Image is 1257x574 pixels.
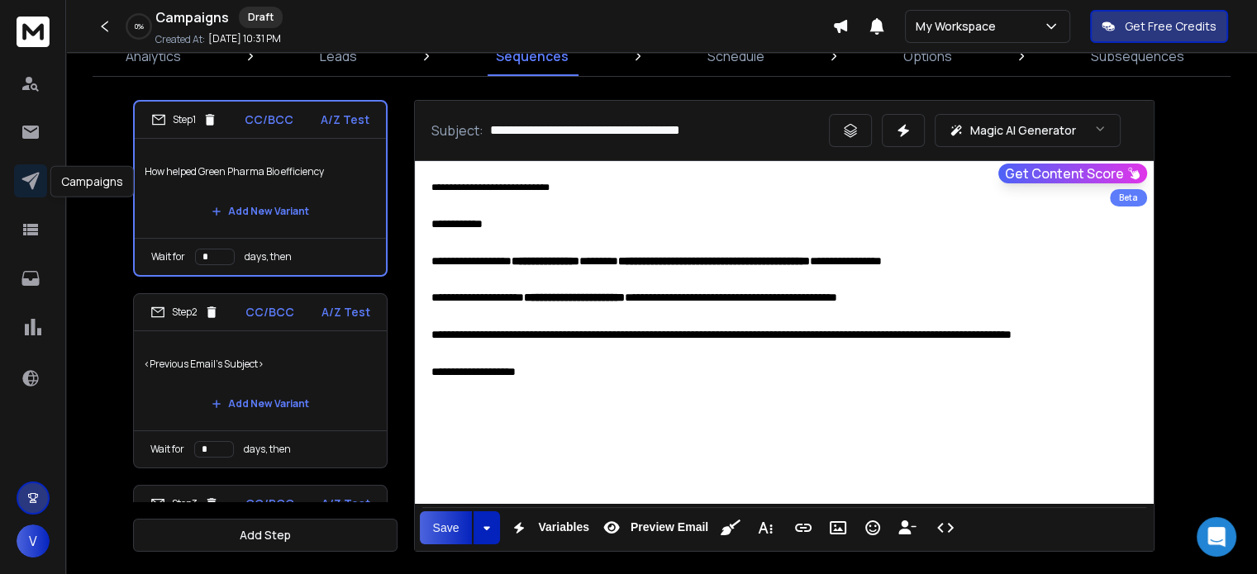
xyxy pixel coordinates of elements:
p: A/Z Test [321,111,369,128]
button: More Text [750,511,781,544]
button: V [17,524,50,557]
p: Leads [320,46,357,66]
p: days, then [244,443,291,456]
li: Step1CC/BCCA/Z TestHow helped Green Pharma Bio efficiencyAdd New VariantWait fordays, then [133,100,388,277]
button: Magic AI Generator [935,114,1121,147]
button: Clean HTML [715,511,746,544]
p: CC/BCC [245,111,293,128]
p: Created At: [155,33,205,46]
div: Step 3 [150,496,219,511]
a: Schedule [698,36,774,76]
p: How helped Green Pharma Bio efficiency [145,149,376,195]
div: Step 2 [150,305,219,320]
p: Sequences [496,46,569,66]
button: Get Content Score [998,164,1147,183]
p: Magic AI Generator [970,122,1076,139]
div: Campaigns [50,166,134,197]
p: <Previous Email's Subject> [144,341,377,387]
span: Preview Email [627,520,712,534]
p: days, then [245,250,292,263]
button: Emoticons [857,511,888,544]
button: Code View [930,511,961,544]
button: Add New Variant [198,195,322,228]
a: Analytics [116,36,191,76]
button: Preview Email [596,511,712,544]
p: Schedule [707,46,764,66]
p: 0 % [135,21,144,31]
p: Analytics [126,46,181,66]
p: A/Z Test [321,496,370,512]
p: My Workspace [916,18,1002,35]
a: Sequences [486,36,579,76]
button: Add Step [133,519,398,552]
button: Insert Image (Ctrl+P) [822,511,854,544]
p: [DATE] 10:31 PM [208,32,281,45]
button: Insert Link (Ctrl+K) [788,511,819,544]
button: Get Free Credits [1090,10,1228,43]
div: Beta [1110,189,1147,206]
div: Open Intercom Messenger [1197,517,1236,557]
span: Variables [535,520,593,534]
div: Draft [239,7,283,28]
p: Get Free Credits [1125,18,1217,35]
p: Subsequences [1091,46,1184,66]
a: Leads [310,36,367,76]
button: Insert Unsubscribe Link [892,511,923,544]
p: A/Z Test [321,304,370,320]
button: Save [420,511,473,544]
p: Wait for [151,250,185,263]
div: Step 1 [151,112,217,127]
p: Wait for [150,443,184,456]
button: Variables [503,511,593,544]
h1: Campaigns [155,7,229,27]
p: CC/BCC [245,304,294,320]
p: Subject: [431,121,483,140]
p: Options [903,46,952,66]
button: Add New Variant [198,387,322,420]
a: Subsequences [1081,36,1194,76]
p: CC/BCC [245,496,294,512]
li: Step2CC/BCCA/Z Test<Previous Email's Subject>Add New VariantWait fordays, then [133,293,388,468]
a: Options [893,36,962,76]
